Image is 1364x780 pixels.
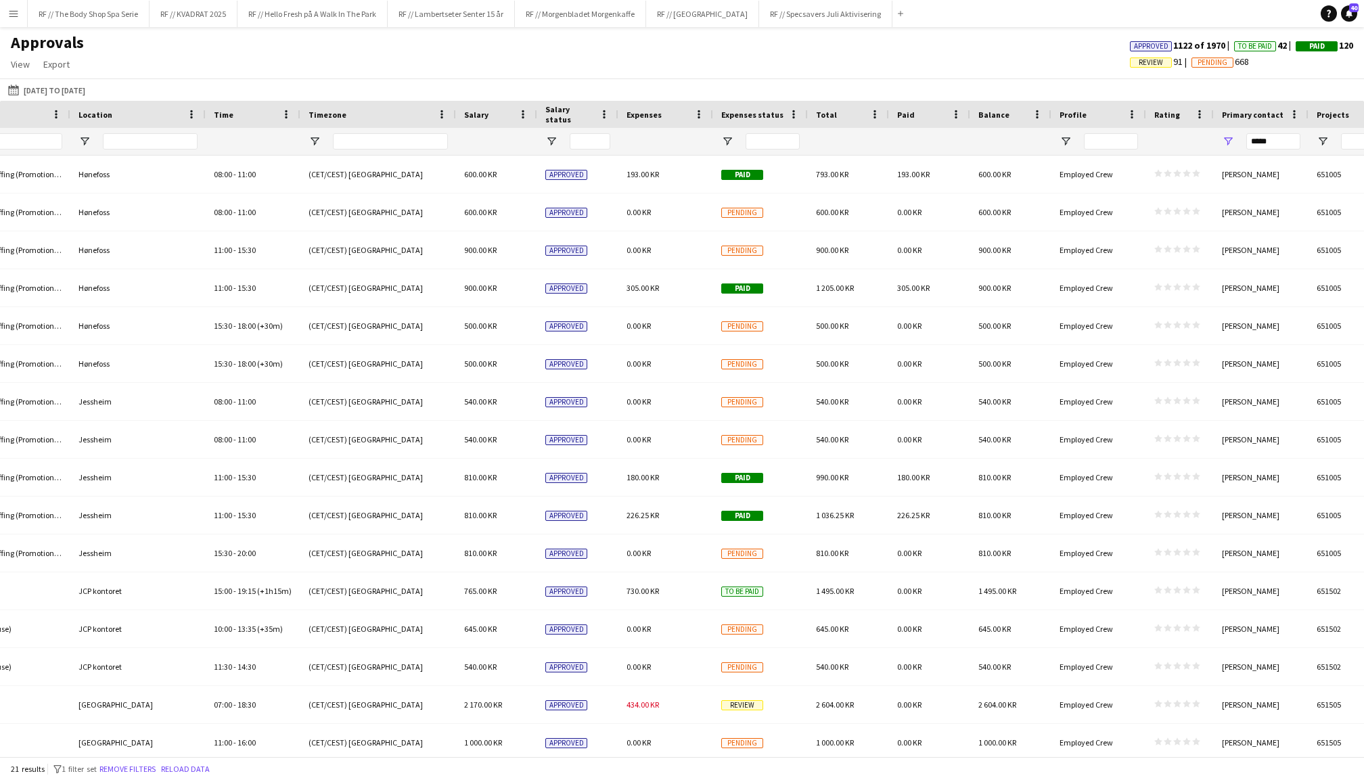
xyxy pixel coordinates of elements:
[158,762,212,777] button: Reload data
[897,434,922,444] span: 0.00 KR
[978,434,1011,444] span: 540.00 KR
[1060,245,1113,255] span: Employed Crew
[70,269,206,306] div: Hønefoss
[333,133,448,150] input: Timezone Filter Input
[1222,110,1283,120] span: Primary contact
[1060,110,1087,120] span: Profile
[214,510,232,520] span: 11:00
[257,359,283,369] span: (+30m)
[816,699,854,710] span: 2 604.00 KR
[627,169,659,179] span: 193.00 KR
[70,648,206,685] div: JCP kontoret
[897,662,922,672] span: 0.00 KR
[237,321,256,331] span: 18:00
[257,321,283,331] span: (+30m)
[721,135,733,147] button: Open Filter Menu
[1139,58,1163,67] span: Review
[70,231,206,269] div: Hønefoss
[1060,510,1113,520] span: Employed Crew
[816,510,854,520] span: 1 036.25 KR
[816,586,854,596] span: 1 495.00 KR
[545,208,587,218] span: Approved
[97,762,158,777] button: Remove filters
[1309,42,1325,51] span: Paid
[1084,133,1138,150] input: Profile Filter Input
[70,307,206,344] div: Hønefoss
[309,110,346,120] span: Timezone
[1060,662,1113,672] span: Employed Crew
[545,587,587,597] span: Approved
[1154,110,1180,120] span: Rating
[646,1,759,27] button: RF // [GEOGRAPHIC_DATA]
[43,58,70,70] span: Export
[515,1,646,27] button: RF // Morgenbladet Morgenkaffe
[545,473,587,483] span: Approved
[1349,3,1359,12] span: 40
[233,359,236,369] span: -
[300,610,456,647] div: (CET/CEST) [GEOGRAPHIC_DATA]
[1234,39,1296,51] span: 42
[464,207,497,217] span: 600.00 KR
[237,662,256,672] span: 14:30
[627,283,659,293] span: 305.00 KR
[721,397,763,407] span: Pending
[627,586,659,596] span: 730.00 KR
[545,435,587,445] span: Approved
[545,246,587,256] span: Approved
[627,321,651,331] span: 0.00 KR
[1060,359,1113,369] span: Employed Crew
[464,699,502,710] span: 2 170.00 KR
[721,208,763,218] span: Pending
[1214,724,1309,761] div: [PERSON_NAME]
[897,321,922,331] span: 0.00 KR
[300,345,456,382] div: (CET/CEST) [GEOGRAPHIC_DATA]
[1060,321,1113,331] span: Employed Crew
[1060,624,1113,634] span: Employed Crew
[237,472,256,482] span: 15:30
[816,110,837,120] span: Total
[721,473,763,483] span: Paid
[233,434,236,444] span: -
[570,133,610,150] input: Salary status Filter Input
[214,472,232,482] span: 11:00
[70,572,206,610] div: JCP kontoret
[300,156,456,193] div: (CET/CEST) [GEOGRAPHIC_DATA]
[233,510,236,520] span: -
[721,359,763,369] span: Pending
[816,169,848,179] span: 793.00 KR
[214,396,232,407] span: 08:00
[1317,110,1349,120] span: Projects
[300,648,456,685] div: (CET/CEST) [GEOGRAPHIC_DATA]
[150,1,237,27] button: RF // KVADRAT 2025
[214,434,232,444] span: 08:00
[545,662,587,672] span: Approved
[897,699,922,710] span: 0.00 KR
[300,686,456,723] div: (CET/CEST) [GEOGRAPHIC_DATA]
[545,549,587,559] span: Approved
[237,245,256,255] span: 15:30
[627,434,651,444] span: 0.00 KR
[11,58,30,70] span: View
[1214,610,1309,647] div: [PERSON_NAME]
[897,472,930,482] span: 180.00 KR
[1214,497,1309,534] div: [PERSON_NAME]
[237,1,388,27] button: RF // Hello Fresh på A Walk In The Park
[1060,586,1113,596] span: Employed Crew
[1214,231,1309,269] div: [PERSON_NAME]
[214,110,233,120] span: Time
[300,724,456,761] div: (CET/CEST) [GEOGRAPHIC_DATA]
[627,472,659,482] span: 180.00 KR
[721,662,763,672] span: Pending
[1214,421,1309,458] div: [PERSON_NAME]
[978,662,1011,672] span: 540.00 KR
[545,170,587,180] span: Approved
[1214,307,1309,344] div: [PERSON_NAME]
[70,156,206,193] div: Hønefoss
[1296,39,1353,51] span: 120
[897,169,930,179] span: 193.00 KR
[978,169,1011,179] span: 600.00 KR
[214,169,232,179] span: 08:00
[721,511,763,521] span: Paid
[1214,534,1309,572] div: [PERSON_NAME]
[28,1,150,27] button: RF // The Body Shop Spa Serie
